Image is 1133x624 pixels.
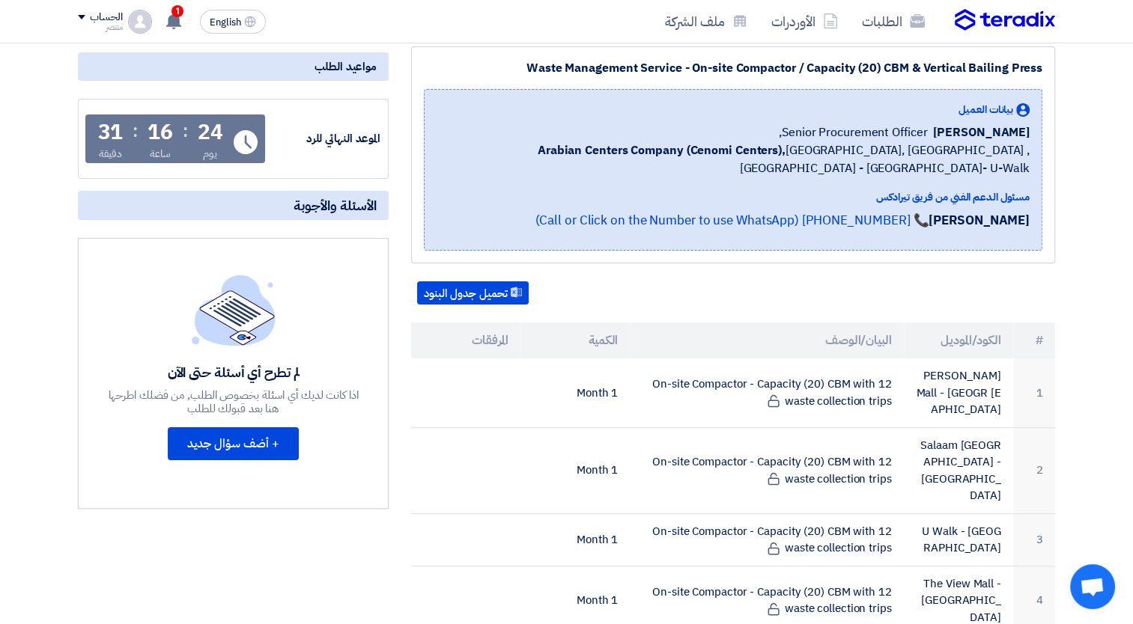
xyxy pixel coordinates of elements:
[520,358,630,427] td: 1 Month
[171,5,183,17] span: 1
[904,322,1013,358] th: الكود/الموديل
[268,130,380,147] div: الموعد النهائي للرد
[929,211,1030,230] strong: [PERSON_NAME]
[904,427,1013,513] td: Salaam [GEOGRAPHIC_DATA] - [GEOGRAPHIC_DATA]
[759,4,850,39] a: الأوردرات
[535,211,929,230] a: 📞 [PHONE_NUMBER] (Call or Click on the Number to use WhatsApp)
[630,427,903,513] td: On-site Compactor - Capacity (20) CBM with 12 waste collection trips
[520,427,630,513] td: 1 Month
[128,10,152,34] img: profile_test.png
[520,513,630,566] td: 1 Month
[210,17,241,28] span: English
[933,123,1030,141] span: [PERSON_NAME]
[417,281,529,305] button: تحميل جدول البنود
[411,322,520,358] th: المرفقات
[203,146,217,162] div: يوم
[437,189,1030,205] div: مسئول الدعم الفني من فريق تيرادكس
[106,388,361,415] div: اذا كانت لديك أي اسئلة بخصوص الطلب, من فضلك اطرحها هنا بعد قبولك للطلب
[1013,358,1055,427] td: 1
[779,123,927,141] span: Senior Procurement Officer,
[99,146,122,162] div: دقيقة
[1070,564,1115,609] div: Open chat
[955,9,1055,31] img: Teradix logo
[133,117,138,144] div: :
[520,322,630,358] th: الكمية
[904,513,1013,566] td: U Walk - [GEOGRAPHIC_DATA]
[630,322,903,358] th: البيان/الوصف
[90,11,122,24] div: الحساب
[78,23,122,31] div: منتصر
[630,358,903,427] td: On-site Compactor - Capacity (20) CBM with 12 waste collection trips
[294,197,377,214] span: الأسئلة والأجوبة
[424,59,1042,77] div: Waste Management Service - On-site Compactor / Capacity (20) CBM & Vertical Bailing Press
[959,102,1013,117] span: بيانات العميل
[1013,513,1055,566] td: 3
[1013,322,1055,358] th: #
[98,122,124,143] div: 31
[437,141,1030,177] span: [GEOGRAPHIC_DATA], [GEOGRAPHIC_DATA] ,[GEOGRAPHIC_DATA] - [GEOGRAPHIC_DATA]- U-Walk
[198,122,223,143] div: 24
[78,52,389,81] div: مواعيد الطلب
[200,10,266,34] button: English
[168,427,299,460] button: + أضف سؤال جديد
[192,275,276,345] img: empty_state_list.svg
[1013,427,1055,513] td: 2
[850,4,937,39] a: الطلبات
[904,358,1013,427] td: [PERSON_NAME] Mall - [GEOGRAPHIC_DATA]
[148,122,173,143] div: 16
[183,117,188,144] div: :
[538,141,786,159] b: Arabian Centers Company (Cenomi Centers),
[653,4,759,39] a: ملف الشركة
[630,513,903,566] td: On-site Compactor - Capacity (20) CBM with 12 waste collection trips
[106,364,361,381] div: لم تطرح أي أسئلة حتى الآن
[150,146,171,162] div: ساعة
